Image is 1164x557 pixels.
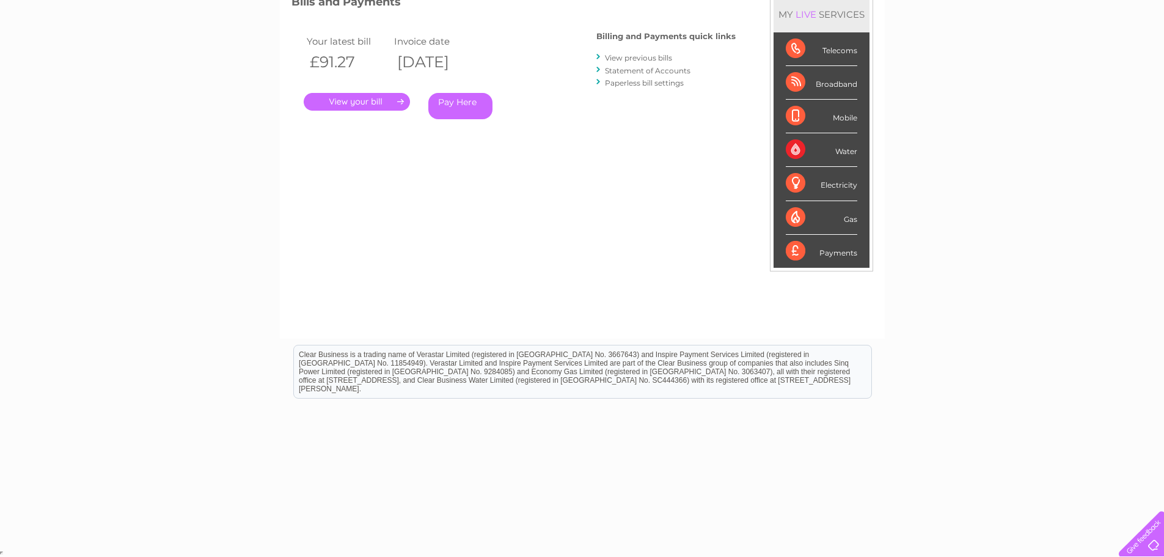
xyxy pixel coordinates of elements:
a: . [304,93,410,111]
a: Pay Here [428,93,492,119]
a: Blog [1058,52,1075,61]
div: Gas [786,201,857,235]
div: Telecoms [786,32,857,66]
div: LIVE [793,9,819,20]
a: Contact [1083,52,1113,61]
a: View previous bills [605,53,672,62]
th: [DATE] [391,50,479,75]
div: Clear Business is a trading name of Verastar Limited (registered in [GEOGRAPHIC_DATA] No. 3667643... [294,7,871,59]
a: Statement of Accounts [605,66,690,75]
a: Paperless bill settings [605,78,684,87]
a: Telecoms [1014,52,1050,61]
div: Payments [786,235,857,268]
td: Invoice date [391,33,479,50]
div: Water [786,133,857,167]
a: Energy [979,52,1006,61]
div: Mobile [786,100,857,133]
div: Electricity [786,167,857,201]
td: Your latest bill [304,33,392,50]
h4: Billing and Payments quick links [596,32,736,41]
img: logo.png [41,32,103,69]
a: 0333 014 3131 [934,6,1018,21]
a: Log out [1124,52,1152,61]
th: £91.27 [304,50,392,75]
a: Water [949,52,972,61]
div: Broadband [786,66,857,100]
